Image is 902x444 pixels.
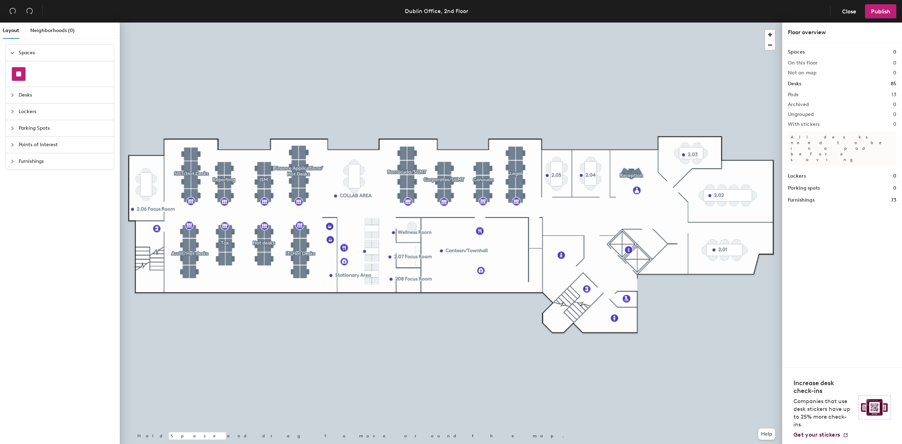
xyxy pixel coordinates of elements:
button: Help [758,428,775,440]
span: Furnishings [19,153,110,169]
div: Floor overview [788,28,896,37]
h2: 0 [893,102,896,107]
span: Close [842,8,856,15]
h2: On this floor [788,60,818,66]
span: Publish [871,8,890,15]
button: Redo (⌘ + ⇧ + Z) [23,4,37,18]
span: Lockers [19,104,110,120]
h2: Not on map [788,70,816,76]
span: Points of Interest [19,137,110,153]
h2: Pods [788,92,798,98]
img: Sticker logo [858,395,891,419]
button: Publish [865,4,896,18]
h2: Ungrouped [788,112,814,117]
h1: Desks [788,80,801,88]
h1: 0 [893,172,896,180]
span: collapsed [10,110,14,114]
h1: 73 [891,196,896,204]
span: collapsed [10,159,14,164]
span: collapsed [10,93,14,97]
span: expanded [10,51,14,55]
h4: Increase desk check-ins [793,379,854,395]
h1: 0 [893,48,896,56]
h1: 85 [891,80,896,88]
h1: Parking spots [788,184,820,192]
h2: With stickers [788,122,820,127]
p: All desks need to be in a pod before saving [788,131,896,165]
h1: Lockers [788,172,806,180]
h1: Furnishings [788,196,815,204]
button: Undo (⌘ + Z) [6,4,20,18]
h2: 0 [893,122,896,127]
span: Spaces [19,45,110,61]
h2: 13 [891,92,896,98]
span: collapsed [10,126,14,130]
span: Parking Spots [19,120,110,136]
h2: 0 [893,70,896,76]
a: Get your stickers [793,431,848,438]
h2: Archived [788,102,809,107]
div: Dublin Office, 2nd Floor [405,7,468,16]
h2: 0 [893,60,896,66]
h2: 0 [893,112,896,117]
h1: Spaces [788,48,805,56]
button: Close [836,4,862,18]
h1: 0 [893,184,896,192]
span: Layout [3,27,19,33]
span: Get your stickers [793,431,840,438]
span: Neighborhoods (0) [30,27,75,33]
span: collapsed [10,143,14,147]
span: Desks [19,87,110,103]
p: Companies that use desk stickers have up to 25% more check-ins. [793,397,854,428]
